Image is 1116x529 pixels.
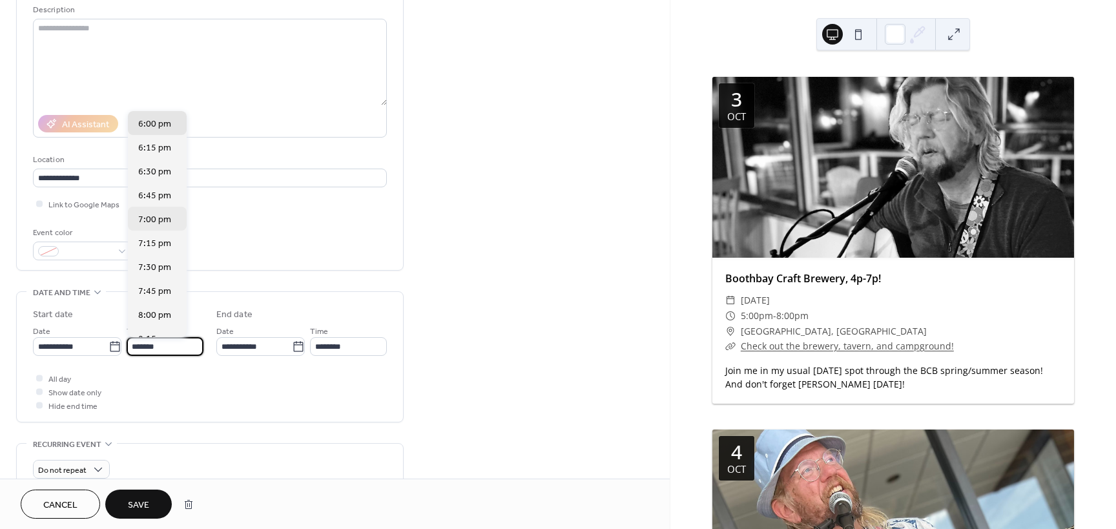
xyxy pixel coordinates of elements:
span: Date and time [33,286,90,300]
div: ​ [725,338,736,354]
div: ​ [725,324,736,339]
span: Hide end time [48,400,98,413]
span: Link to Google Maps [48,198,119,212]
div: Oct [727,112,746,121]
span: Show date only [48,386,101,400]
span: 7:45 pm [138,285,171,298]
span: 7:00 pm [138,213,171,227]
div: Description [33,3,384,17]
div: Oct [727,464,746,474]
span: All day [48,373,71,386]
div: 4 [731,442,742,462]
div: 3 [731,90,742,109]
a: Boothbay Craft Brewery, 4p-7p! [725,271,881,285]
span: Cancel [43,499,77,512]
span: 7:30 pm [138,261,171,275]
span: Date [33,325,50,338]
span: [DATE] [741,293,770,308]
div: Location [33,153,384,167]
span: 6:45 pm [138,189,171,203]
span: 6:30 pm [138,165,171,179]
button: Save [105,490,172,519]
span: 8:15 pm [138,333,171,346]
div: End date [216,308,253,322]
a: Check out the brewery, tavern, and campground! [741,340,954,352]
span: 6:15 pm [138,141,171,155]
div: Event color [33,226,130,240]
span: Recurring event [33,438,101,451]
div: ​ [725,308,736,324]
span: Date [216,325,234,338]
span: - [773,308,776,324]
span: 6:00 pm [138,118,171,131]
div: ​ [725,293,736,308]
span: Time [310,325,328,338]
span: [GEOGRAPHIC_DATA], [GEOGRAPHIC_DATA] [741,324,927,339]
span: 5:00pm [741,308,773,324]
span: 8:00 pm [138,309,171,322]
span: Time [127,325,145,338]
span: Save [128,499,149,512]
div: Start date [33,308,73,322]
div: Join me in my usual [DATE] spot through the BCB spring/summer season! And don't forget [PERSON_NA... [712,364,1074,391]
button: Cancel [21,490,100,519]
span: 7:15 pm [138,237,171,251]
span: 8:00pm [776,308,809,324]
span: Do not repeat [38,463,87,478]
